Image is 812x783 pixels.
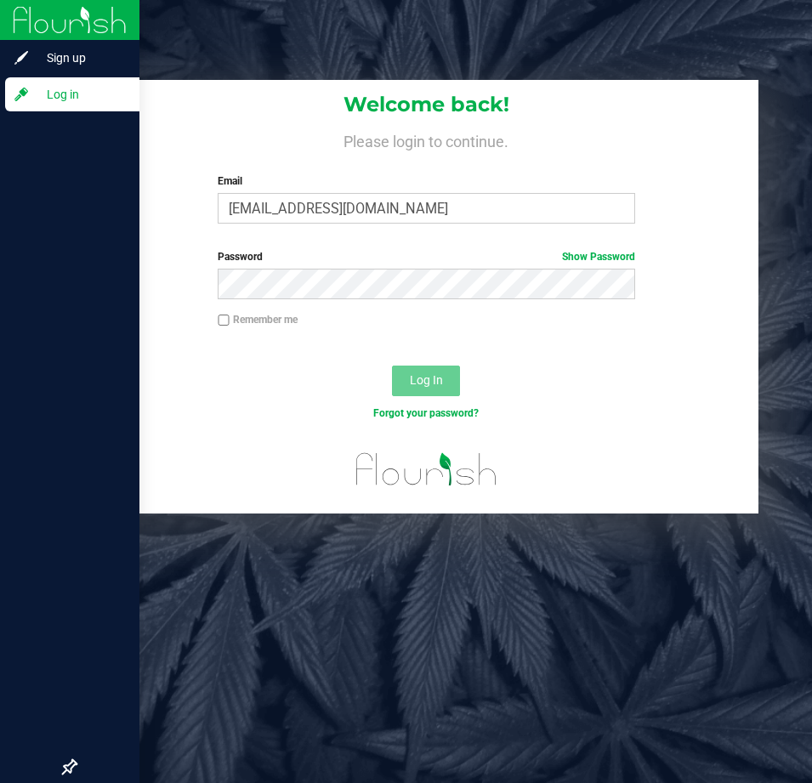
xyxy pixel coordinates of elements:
[392,366,460,396] button: Log In
[30,48,132,68] span: Sign up
[94,129,758,150] h4: Please login to continue.
[13,86,30,103] inline-svg: Log in
[344,439,509,500] img: flourish_logo.svg
[30,84,132,105] span: Log in
[218,315,230,326] input: Remember me
[94,94,758,116] h1: Welcome back!
[218,251,263,263] span: Password
[218,312,298,327] label: Remember me
[373,407,479,419] a: Forgot your password?
[218,173,635,189] label: Email
[562,251,635,263] a: Show Password
[410,373,443,387] span: Log In
[13,49,30,66] inline-svg: Sign up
